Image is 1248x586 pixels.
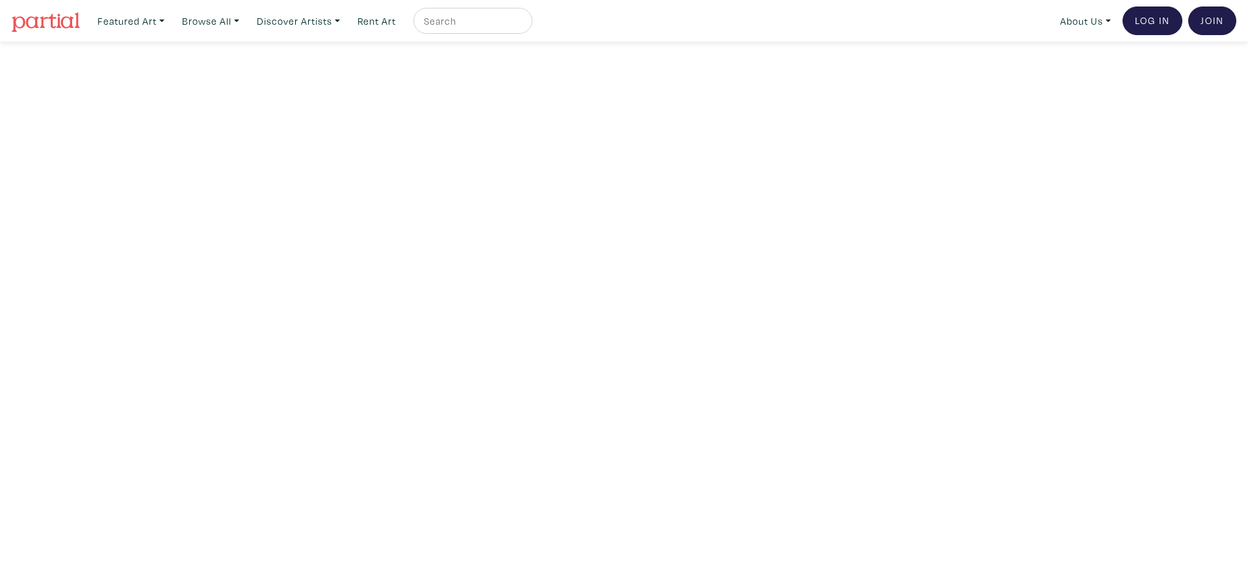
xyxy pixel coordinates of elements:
a: About Us [1054,8,1117,34]
a: Log In [1123,7,1182,35]
a: Discover Artists [251,8,346,34]
a: Rent Art [352,8,402,34]
a: Browse All [176,8,245,34]
a: Featured Art [92,8,170,34]
a: Join [1188,7,1236,35]
input: Search [422,13,520,29]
